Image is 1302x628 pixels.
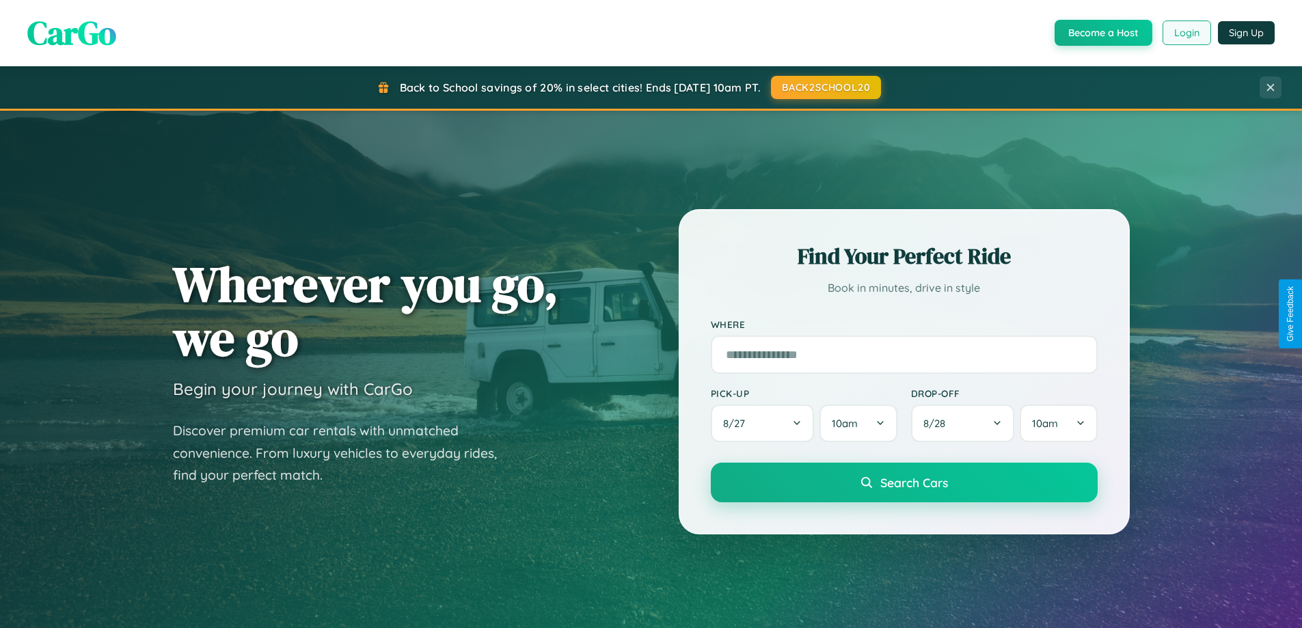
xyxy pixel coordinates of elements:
span: 8 / 28 [923,417,952,430]
button: 10am [1020,405,1097,442]
button: 8/27 [711,405,815,442]
label: Where [711,318,1098,330]
button: 8/28 [911,405,1015,442]
h1: Wherever you go, we go [173,257,558,365]
p: Book in minutes, drive in style [711,278,1098,298]
p: Discover premium car rentals with unmatched convenience. From luxury vehicles to everyday rides, ... [173,420,515,487]
span: 10am [1032,417,1058,430]
label: Drop-off [911,387,1098,399]
h2: Find Your Perfect Ride [711,241,1098,271]
span: Search Cars [880,475,948,490]
button: Search Cars [711,463,1098,502]
button: BACK2SCHOOL20 [771,76,881,99]
button: Sign Up [1218,21,1275,44]
button: Login [1163,21,1211,45]
button: 10am [819,405,897,442]
span: Back to School savings of 20% in select cities! Ends [DATE] 10am PT. [400,81,761,94]
button: Become a Host [1055,20,1152,46]
label: Pick-up [711,387,897,399]
span: 8 / 27 [723,417,752,430]
h3: Begin your journey with CarGo [173,379,413,399]
span: 10am [832,417,858,430]
div: Give Feedback [1286,286,1295,342]
span: CarGo [27,10,116,55]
